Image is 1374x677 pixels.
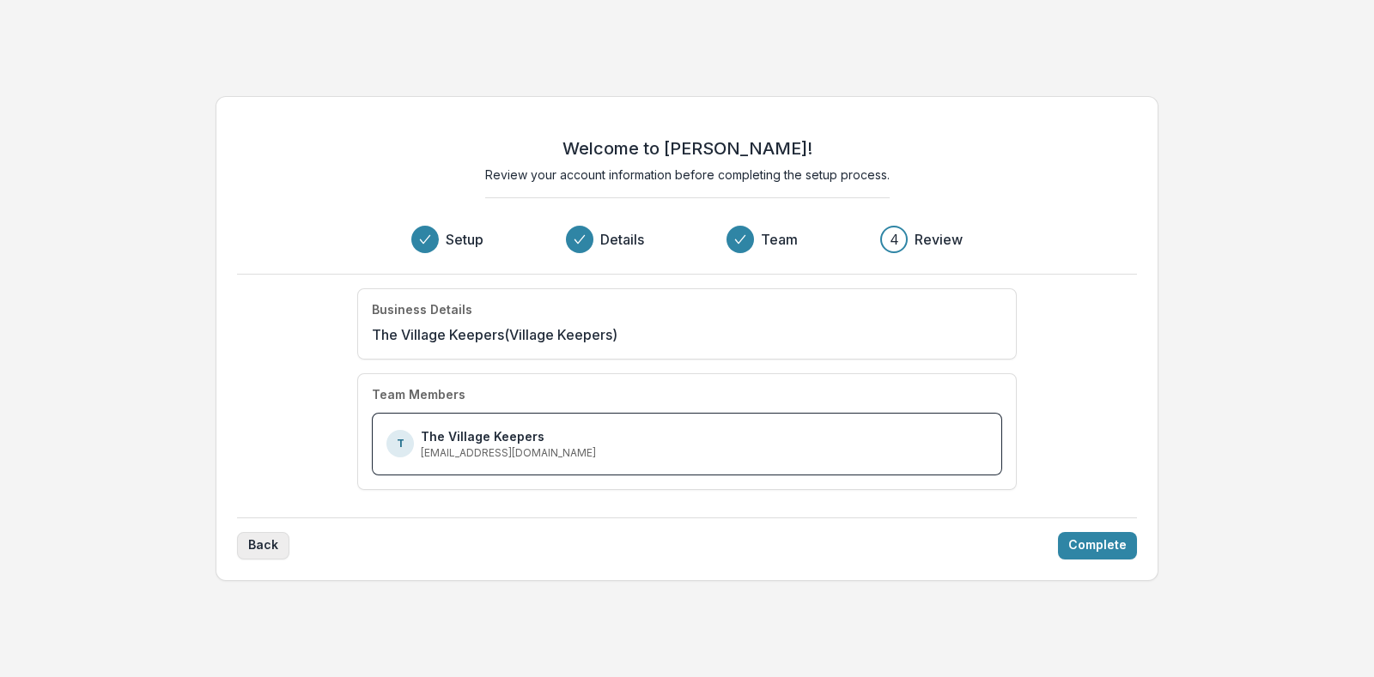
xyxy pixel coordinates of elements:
h4: Team Members [372,388,465,402]
p: The Village Keepers [421,427,544,445]
p: Review your account information before completing the setup process. [485,166,890,184]
h3: Review [915,229,963,250]
h2: Welcome to [PERSON_NAME]! [562,138,812,159]
p: [EMAIL_ADDRESS][DOMAIN_NAME] [421,445,596,461]
h3: Setup [446,229,483,250]
button: Back [237,532,289,559]
p: T [397,436,404,451]
h3: Details [600,229,644,250]
h4: Business Details [372,303,472,317]
p: The Village Keepers (Village Keepers) [372,324,617,345]
h3: Team [761,229,798,250]
div: Progress [411,226,963,253]
div: 4 [890,229,899,250]
button: Complete [1058,532,1137,559]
